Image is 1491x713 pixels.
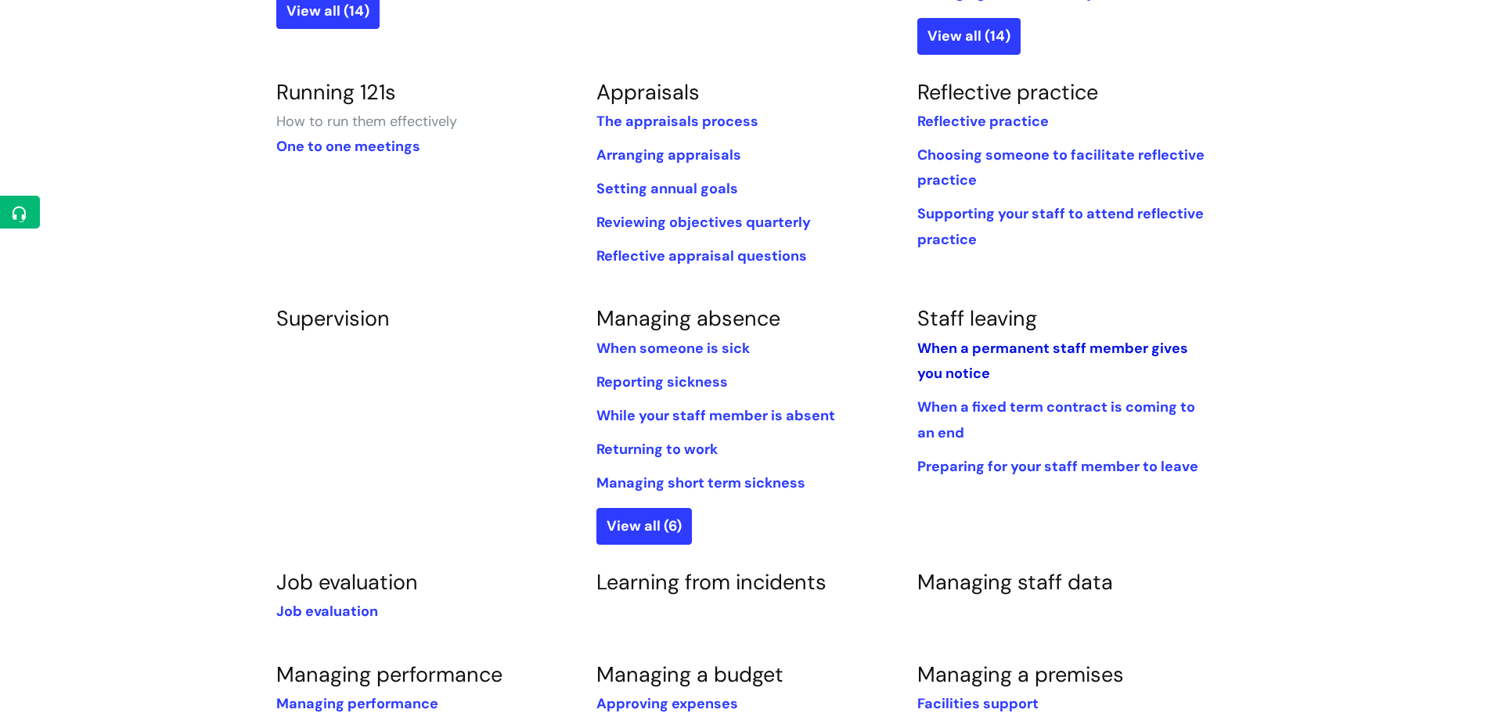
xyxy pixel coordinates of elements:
[596,474,805,492] a: Managing short term sickness
[917,78,1098,106] a: Reflective practice
[276,137,420,156] a: One to one meetings
[276,602,378,621] a: Job evaluation
[596,304,780,332] a: Managing absence
[596,78,700,106] a: Appraisals
[276,112,457,131] span: How to run them effectively
[276,568,418,596] a: Job evaluation
[596,213,811,232] a: Reviewing objectives quarterly
[596,406,835,425] a: While‌ ‌your‌ ‌staff‌ ‌member‌ ‌is‌ ‌absent‌
[917,204,1204,248] a: Supporting your staff to attend reflective practice
[917,339,1188,383] a: When a permanent staff member gives you notice
[596,112,758,131] a: The appraisals process
[596,339,750,358] a: When someone is sick
[596,373,728,391] a: Reporting sickness
[276,694,438,713] a: Managing performance
[276,661,502,688] a: Managing performance
[596,661,783,688] a: Managing a budget
[917,694,1039,713] a: Facilities support
[596,179,738,198] a: Setting annual goals
[917,18,1021,54] a: View all (14)
[917,146,1205,189] a: Choosing someone to facilitate reflective practice
[917,661,1124,688] a: Managing a premises
[917,398,1195,441] a: When a fixed term contract is coming to an end
[596,146,741,164] a: Arranging appraisals
[276,304,390,332] a: Supervision
[596,508,692,544] a: View all (6)
[917,112,1049,131] a: Reflective practice
[917,457,1198,476] a: Preparing for your staff member to leave
[596,694,738,713] a: Approving expenses
[276,78,396,106] a: Running 121s
[596,247,807,265] a: Reflective appraisal questions
[917,304,1037,332] a: Staff leaving
[596,440,718,459] a: Returning to work
[917,568,1113,596] a: Managing staff data
[596,568,827,596] a: Learning from incidents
